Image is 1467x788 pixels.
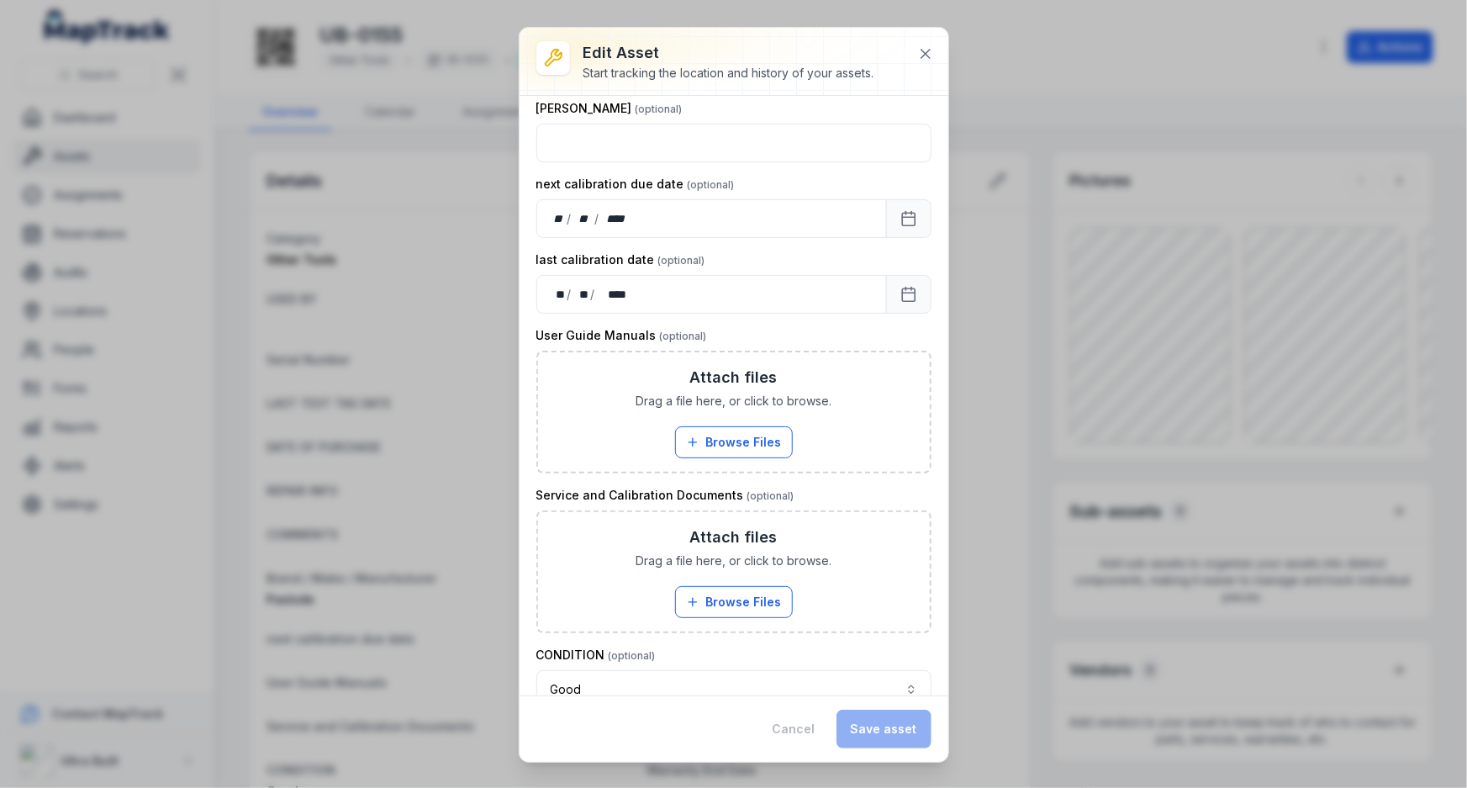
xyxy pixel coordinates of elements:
[886,199,931,238] button: Calendar
[886,275,931,314] button: Calendar
[567,286,573,303] div: /
[583,41,874,65] h3: Edit asset
[536,327,707,344] label: User Guide Manuals
[536,100,683,117] label: [PERSON_NAME]
[551,210,567,227] div: day,
[601,210,632,227] div: year,
[536,670,931,709] button: Good
[690,366,778,389] h3: Attach files
[675,586,793,618] button: Browse Files
[567,210,573,227] div: /
[636,393,831,410] span: Drag a file here, or click to browse.
[536,251,705,268] label: last calibration date
[573,286,590,303] div: month,
[636,553,831,569] span: Drag a file here, or click to browse.
[595,210,601,227] div: /
[596,286,628,303] div: year,
[551,286,567,303] div: day,
[583,65,874,82] div: Start tracking the location and history of your assets.
[590,286,596,303] div: /
[573,210,595,227] div: month,
[690,526,778,549] h3: Attach files
[536,487,794,504] label: Service and Calibration Documents
[536,176,735,193] label: next calibration due date
[536,647,656,664] label: CONDITION
[675,426,793,458] button: Browse Files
